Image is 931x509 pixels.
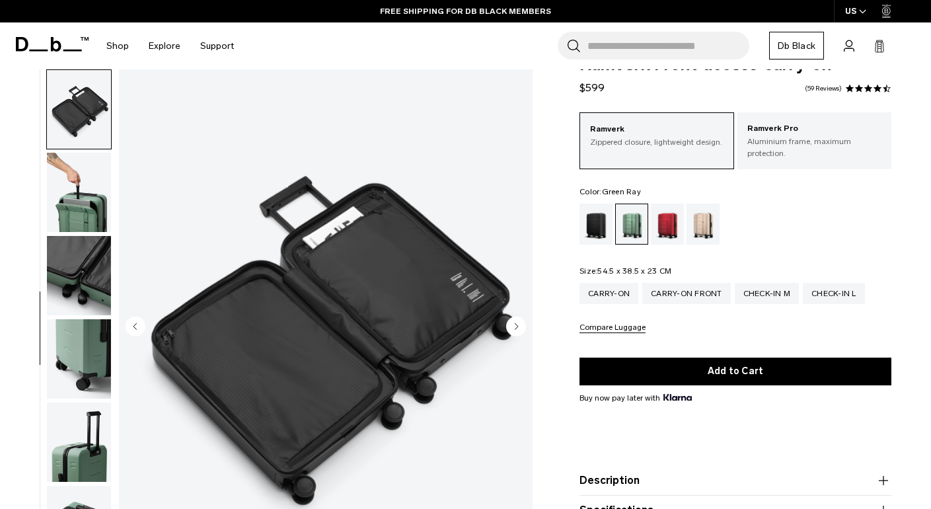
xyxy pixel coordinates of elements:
[579,283,638,304] a: Carry-on
[663,394,692,401] img: {"height" => 20, "alt" => "Klarna"}
[735,283,800,304] a: Check-in M
[590,123,723,136] p: Ramverk
[579,267,671,275] legend: Size:
[579,81,605,94] span: $599
[46,319,112,399] button: Ramverk Front-access Carry-on Green Ray
[737,112,891,169] a: Ramverk Pro Aluminium frame, maximum protection.
[747,122,881,136] p: Ramverk Pro
[579,188,641,196] legend: Color:
[46,235,112,316] button: Ramverk Front-access Carry-on Green Ray
[579,358,891,385] button: Add to Cart
[47,319,111,399] img: Ramverk Front-access Carry-on Green Ray
[47,403,111,482] img: Ramverk Front-access Carry-on Green Ray
[597,266,671,276] span: 54.5 x 38.5 x 23 CM
[579,56,891,73] span: Ramverk Front-access Carry-on
[46,402,112,483] button: Ramverk Front-access Carry-on Green Ray
[579,204,613,245] a: Black Out
[47,236,111,315] img: Ramverk Front-access Carry-on Green Ray
[805,85,842,92] a: 59 reviews
[149,22,180,69] a: Explore
[200,22,234,69] a: Support
[380,5,551,17] a: FREE SHIPPING FOR DB BLACK MEMBERS
[46,152,112,233] button: Ramverk Front-access Carry-on Green Ray
[126,317,145,339] button: Previous slide
[46,69,112,150] button: Ramverk Front-access Carry-on Green Ray
[106,22,129,69] a: Shop
[579,473,891,489] button: Description
[651,204,684,245] a: Sprite Lightning Red
[590,136,723,148] p: Zippered closure, lightweight design.
[769,32,824,59] a: Db Black
[47,153,111,232] img: Ramverk Front-access Carry-on Green Ray
[579,323,646,333] button: Compare Luggage
[506,317,526,339] button: Next slide
[602,187,641,196] span: Green Ray
[687,204,720,245] a: Fogbow Beige
[615,204,648,245] a: Green Ray
[642,283,731,304] a: Carry-on Front
[747,136,881,159] p: Aluminium frame, maximum protection.
[47,70,111,149] img: Ramverk Front-access Carry-on Green Ray
[579,392,692,404] span: Buy now pay later with
[803,283,865,304] a: Check-in L
[96,22,244,69] nav: Main Navigation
